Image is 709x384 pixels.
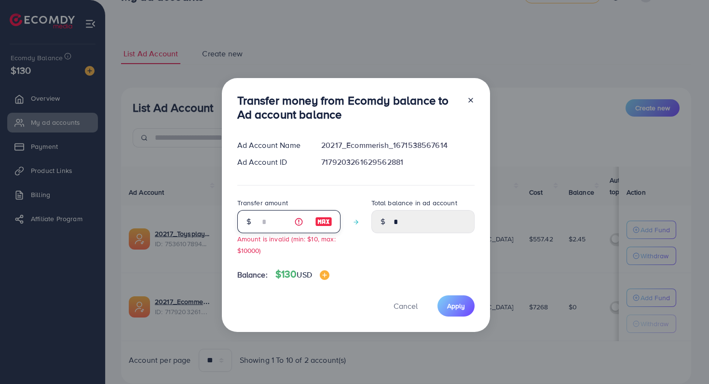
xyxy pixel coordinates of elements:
[382,295,430,316] button: Cancel
[297,269,312,280] span: USD
[447,301,465,311] span: Apply
[371,198,457,208] label: Total balance in ad account
[437,295,475,316] button: Apply
[237,198,288,208] label: Transfer amount
[230,157,314,168] div: Ad Account ID
[237,93,459,121] h3: Transfer money from Ecomdy balance to Ad account balance
[314,140,482,151] div: 20217_Ecommerish_1671538567614
[237,269,268,280] span: Balance:
[230,140,314,151] div: Ad Account Name
[668,341,702,377] iframe: Chat
[275,268,329,280] h4: $130
[237,234,336,254] small: Amount is invalid (min: $10, max: $10000)
[315,216,332,227] img: image
[320,270,329,280] img: image
[314,157,482,168] div: 7179203261629562881
[394,301,418,311] span: Cancel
